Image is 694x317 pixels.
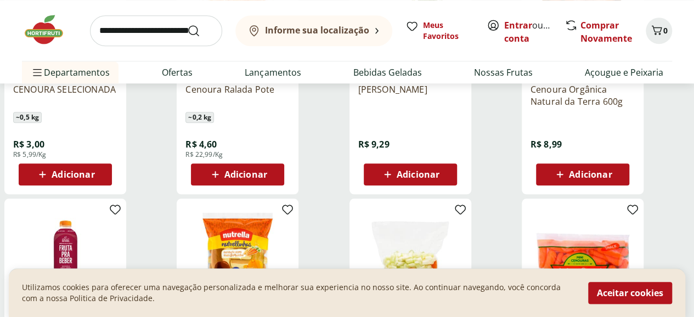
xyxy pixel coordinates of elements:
a: Nossas Frutas [474,66,533,79]
span: Adicionar [397,170,439,179]
span: R$ 9,29 [358,138,390,150]
span: ~ 0,2 kg [185,112,214,123]
a: Ofertas [162,66,193,79]
button: Informe sua localização [235,15,392,46]
span: Adicionar [52,170,94,179]
a: Meus Favoritos [405,20,473,42]
button: Adicionar [19,163,112,185]
a: Açougue e Peixaria [585,66,663,79]
img: Suco de Laranja, Cenoura e Beterraba Natural da Terra 1L [13,207,117,312]
img: Bisnaguinha Com Cenoura E Mandioquinha Nutrellinha 300G [185,207,290,312]
span: R$ 3,00 [13,138,44,150]
a: Comprar Novamente [580,19,632,44]
img: Cenoura com Chuchu Processado [358,207,462,312]
a: [PERSON_NAME] [358,83,462,107]
span: Departamentos [31,59,110,86]
span: R$ 5,99/Kg [13,150,47,159]
span: R$ 22,99/Kg [185,150,223,159]
span: Adicionar [569,170,612,179]
span: 0 [663,25,668,36]
button: Adicionar [536,163,629,185]
img: Hortifruti [22,13,77,46]
span: R$ 8,99 [531,138,562,150]
img: Mini Cenouras Mister Rabbit 100G [531,207,635,312]
button: Submit Search [187,24,213,37]
p: Utilizamos cookies para oferecer uma navegação personalizada e melhorar sua experiencia no nosso ... [22,282,575,304]
b: Informe sua localização [265,24,369,36]
input: search [90,15,222,46]
span: ou [504,19,553,45]
button: Aceitar cookies [588,282,672,304]
button: Menu [31,59,44,86]
a: Entrar [504,19,532,31]
button: Adicionar [364,163,457,185]
button: Adicionar [191,163,284,185]
span: R$ 4,60 [185,138,217,150]
a: Bebidas Geladas [353,66,422,79]
button: Carrinho [646,18,672,44]
span: ~ 0,5 kg [13,112,42,123]
a: Criar conta [504,19,565,44]
span: Adicionar [224,170,267,179]
a: Cenoura Orgânica Natural da Terra 600g [531,83,635,107]
a: Lançamentos [245,66,301,79]
span: Meus Favoritos [423,20,473,42]
a: CENOURA SELECIONADA [13,83,117,107]
a: Cenoura Ralada Pote [185,83,290,107]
